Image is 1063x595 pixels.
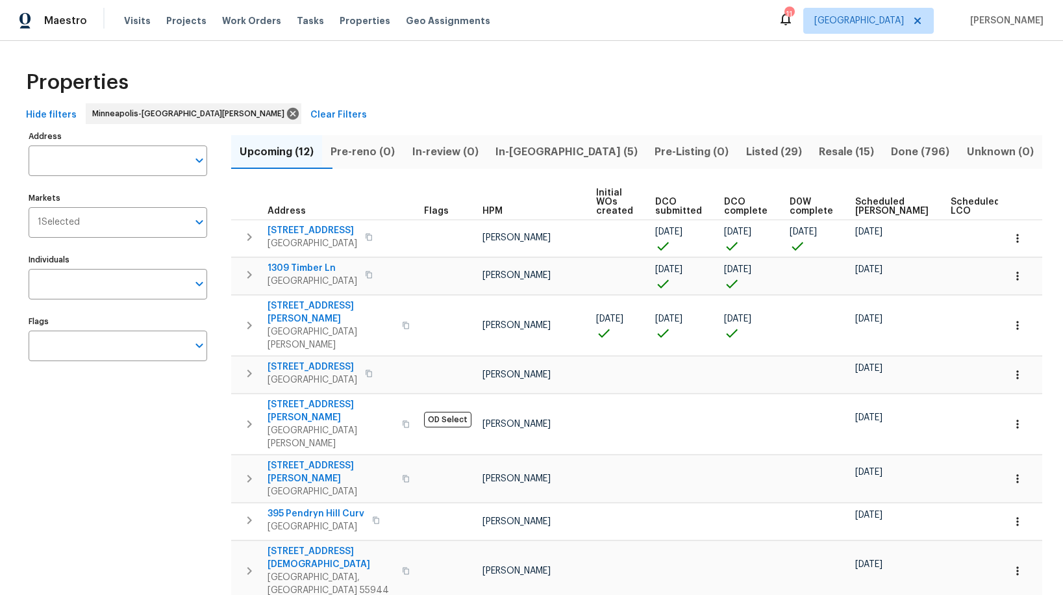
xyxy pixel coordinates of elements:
span: [PERSON_NAME] [482,370,551,379]
span: Geo Assignments [406,14,490,27]
span: Scheduled LCO [951,197,1000,216]
span: [PERSON_NAME] [482,233,551,242]
span: [PERSON_NAME] [965,14,1044,27]
span: DCO submitted [655,197,702,216]
span: [DATE] [596,314,623,323]
span: [PERSON_NAME] [482,420,551,429]
span: [STREET_ADDRESS] [268,224,357,237]
span: [GEOGRAPHIC_DATA] [814,14,904,27]
span: [DATE] [724,227,751,236]
span: Scheduled [PERSON_NAME] [855,197,929,216]
span: Initial WOs created [596,188,633,216]
span: [DATE] [855,227,882,236]
span: [GEOGRAPHIC_DATA] [268,485,394,498]
span: 395 Pendryn Hill Curv [268,507,364,520]
span: Maestro [44,14,87,27]
span: Tasks [297,16,324,25]
span: [DATE] [855,314,882,323]
span: D0W complete [790,197,833,216]
label: Individuals [29,256,207,264]
span: Listed (29) [745,143,803,161]
span: [GEOGRAPHIC_DATA] [268,520,364,533]
span: [DATE] [855,511,882,520]
label: Address [29,133,207,140]
span: 1309 Timber Ln [268,262,357,275]
span: Work Orders [222,14,281,27]
span: [STREET_ADDRESS][PERSON_NAME] [268,459,394,485]
span: [PERSON_NAME] [482,566,551,576]
span: [GEOGRAPHIC_DATA][PERSON_NAME] [268,424,394,450]
span: [PERSON_NAME] [482,321,551,330]
span: [DATE] [655,227,682,236]
span: [DATE] [855,364,882,373]
button: Clear Filters [305,103,372,127]
span: Properties [26,76,129,89]
button: Open [190,336,208,355]
button: Open [190,151,208,170]
label: Markets [29,194,207,202]
span: Hide filters [26,107,77,123]
span: HPM [482,207,503,216]
span: [DATE] [724,314,751,323]
span: Visits [124,14,151,27]
div: 11 [784,8,794,21]
span: [GEOGRAPHIC_DATA] [268,275,357,288]
span: [GEOGRAPHIC_DATA] [268,373,357,386]
span: In-review (0) [412,143,479,161]
span: [DATE] [855,413,882,422]
span: Done (796) [890,143,950,161]
span: [DATE] [724,265,751,274]
span: Pre-Listing (0) [654,143,729,161]
span: In-[GEOGRAPHIC_DATA] (5) [495,143,638,161]
span: Unknown (0) [966,143,1034,161]
span: [DATE] [855,560,882,569]
span: Projects [166,14,206,27]
button: Open [190,213,208,231]
span: [DATE] [855,265,882,274]
div: Minneapolis-[GEOGRAPHIC_DATA][PERSON_NAME] [86,103,301,124]
span: Pre-reno (0) [330,143,395,161]
span: [DATE] [855,468,882,477]
span: [GEOGRAPHIC_DATA] [268,237,357,250]
span: [PERSON_NAME] [482,474,551,483]
span: [STREET_ADDRESS][DEMOGRAPHIC_DATA] [268,545,394,571]
span: OD Select [424,412,471,427]
span: [GEOGRAPHIC_DATA][PERSON_NAME] [268,325,394,351]
span: Minneapolis-[GEOGRAPHIC_DATA][PERSON_NAME] [92,107,290,120]
span: Upcoming (12) [239,143,314,161]
span: [DATE] [655,314,682,323]
span: [PERSON_NAME] [482,271,551,280]
span: DCO complete [724,197,768,216]
span: Resale (15) [818,143,875,161]
span: [DATE] [655,265,682,274]
span: [PERSON_NAME] [482,517,551,526]
span: Clear Filters [310,107,367,123]
span: Properties [340,14,390,27]
span: Flags [424,207,449,216]
button: Hide filters [21,103,82,127]
span: Address [268,207,306,216]
button: Open [190,275,208,293]
span: [STREET_ADDRESS][PERSON_NAME] [268,299,394,325]
span: [STREET_ADDRESS] [268,361,357,373]
span: [STREET_ADDRESS][PERSON_NAME] [268,398,394,424]
label: Flags [29,318,207,325]
span: 1 Selected [38,217,80,228]
span: [DATE] [790,227,817,236]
